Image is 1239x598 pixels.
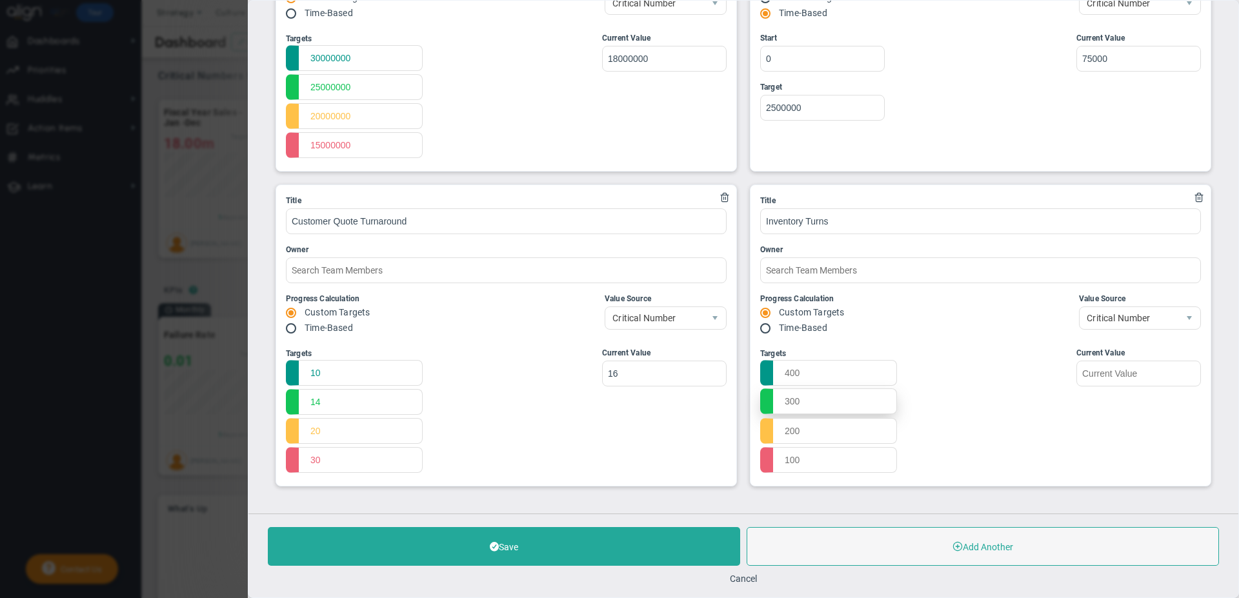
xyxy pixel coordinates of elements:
[286,74,423,100] input: 300
[1076,361,1201,386] input: Current Value
[760,244,1201,256] div: Owner
[286,45,423,71] input: 400
[1076,347,1201,359] div: Current Value
[268,527,740,566] button: Save
[779,323,827,333] label: Time-Based
[760,447,897,473] input: 100
[760,81,885,94] div: Target
[286,360,423,386] input: 400
[760,95,885,121] input: Target
[1076,46,1201,72] input: Current Value
[286,34,312,43] label: Targets
[605,293,727,305] div: Value Source
[602,46,727,72] input: Current Value
[286,389,423,415] input: 300
[760,46,885,72] input: Start
[779,307,844,317] label: Custom Targets
[760,349,786,358] label: Targets
[286,244,727,256] div: Owner
[704,307,726,329] span: select
[605,307,704,329] span: Critical Number
[747,527,1219,566] button: Add Another
[286,195,727,207] div: Title
[1178,307,1200,329] span: select
[286,132,423,158] input: 100
[1080,307,1178,329] span: Critical Number
[305,8,353,18] label: Time-Based
[760,388,897,414] input: 300
[286,103,423,129] input: 200
[286,208,727,234] input: Critical Number: Enter Name
[602,361,727,386] input: Current Value
[760,195,1201,207] div: Title
[286,293,370,305] div: Progress Calculation
[760,418,897,444] input: 200
[286,418,423,444] input: 200
[1076,32,1201,45] div: Current Value
[1079,293,1201,305] div: Value Source
[602,32,727,45] div: Current Value
[760,257,1201,283] input: Search Team Members
[286,447,423,473] input: 100
[305,307,370,317] label: Custom Targets
[779,8,827,18] label: Time-Based
[305,323,353,333] label: Time-Based
[760,293,844,305] div: Progress Calculation
[760,360,897,386] input: 400
[602,347,727,359] div: Current Value
[760,32,885,45] div: Start
[760,208,1201,234] input: Critical Number: Enter Name
[286,257,727,283] input: Search Team Members
[286,349,312,358] label: Targets
[730,573,757,584] button: Cancel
